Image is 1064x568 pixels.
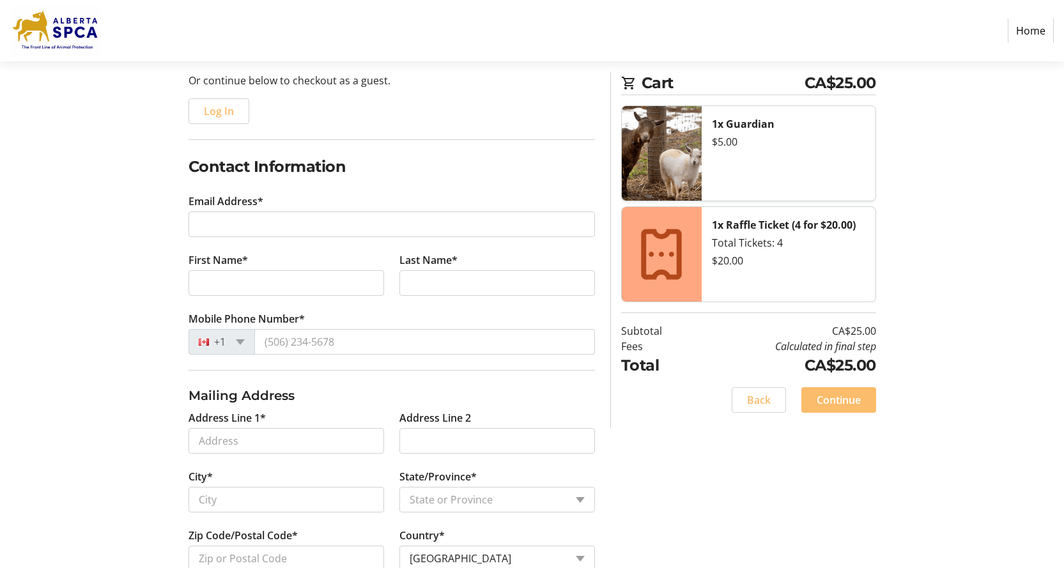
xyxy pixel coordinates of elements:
[189,469,213,484] label: City*
[189,311,305,326] label: Mobile Phone Number*
[642,72,805,95] span: Cart
[1008,19,1054,43] a: Home
[801,387,876,413] button: Continue
[189,386,595,405] h3: Mailing Address
[399,252,458,268] label: Last Name*
[189,155,595,178] h2: Contact Information
[695,354,876,377] td: CA$25.00
[189,252,248,268] label: First Name*
[399,528,445,543] label: Country*
[189,428,384,454] input: Address
[805,72,876,95] span: CA$25.00
[189,528,298,543] label: Zip Code/Postal Code*
[695,323,876,339] td: CA$25.00
[747,392,771,408] span: Back
[189,487,384,512] input: City
[622,106,702,201] img: Guardian
[621,339,695,354] td: Fees
[399,469,477,484] label: State/Province*
[732,387,786,413] button: Back
[10,5,101,56] img: Alberta SPCA's Logo
[712,253,865,268] div: $20.00
[817,392,861,408] span: Continue
[204,104,234,119] span: Log In
[712,117,775,131] strong: 1x Guardian
[189,410,266,426] label: Address Line 1*
[189,194,263,209] label: Email Address*
[189,73,595,88] p: Or continue below to checkout as a guest.
[712,235,865,250] div: Total Tickets: 4
[399,410,471,426] label: Address Line 2
[712,134,865,150] div: $5.00
[189,98,249,124] button: Log In
[621,323,695,339] td: Subtotal
[695,339,876,354] td: Calculated in final step
[254,329,595,355] input: (506) 234-5678
[712,218,856,232] strong: 1x Raffle Ticket (4 for $20.00)
[621,354,695,377] td: Total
